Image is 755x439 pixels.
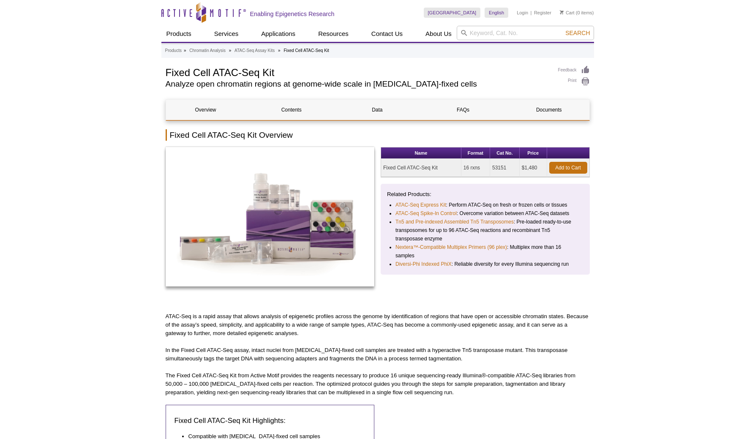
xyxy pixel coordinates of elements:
a: Nextera™-Compatible Multiplex Primers (96 plex) [395,243,507,251]
li: » [229,48,232,53]
img: Your Cart [560,10,564,14]
td: $1,480 [520,159,547,177]
td: 16 rxns [461,159,490,177]
h3: Fixed Cell ATAC-Seq Kit Highlights: [174,416,366,426]
a: ATAC-Seq Spike-In Control [395,209,457,218]
a: ATAC-Seq Assay Kits [234,47,275,55]
button: Search [563,29,592,37]
a: Tn5 and Pre-indexed Assembled Tn5 Transposomes [395,218,514,226]
p: The Fixed Cell ATAC-Seq Kit from Active Motif provides the reagents necessary to produce 16 uniqu... [166,371,590,397]
td: 53151 [490,159,520,177]
a: Applications [256,26,300,42]
h2: Fixed Cell ATAC-Seq Kit Overview [166,129,590,141]
a: FAQs [423,100,503,120]
a: Feedback [558,65,590,75]
li: » [278,48,281,53]
li: : Pre-loaded ready-to-use transposomes for up to 96 ATAC-Seq reactions and recombinant Tn5 transp... [395,218,576,243]
a: Products [161,26,196,42]
a: Resources [313,26,354,42]
a: Products [165,47,182,55]
a: Cart [560,10,575,16]
p: Related Products: [387,190,583,199]
a: English [485,8,508,18]
li: : Reliable diversity for every Illumina sequencing run [395,260,576,268]
th: Price [520,147,547,159]
li: | [531,8,532,18]
img: CUT&Tag-IT Assay Kit - Tissue [166,147,375,286]
input: Keyword, Cat. No. [457,26,594,40]
a: Contents [252,100,331,120]
a: Data [338,100,417,120]
a: Contact Us [366,26,408,42]
span: Search [565,30,590,36]
h2: Enabling Epigenetics Research [250,10,335,18]
li: : Perform ATAC-Seq on fresh or frozen cells or tissues [395,201,576,209]
a: Login [517,10,528,16]
a: Documents [509,100,589,120]
a: Print [558,77,590,86]
a: About Us [420,26,457,42]
a: ATAC-Seq Express Kit [395,201,446,209]
a: Services [209,26,244,42]
li: : Overcome variation between ATAC-Seq datasets [395,209,576,218]
p: In the Fixed Cell ATAC-Seq assay, intact nuclei from [MEDICAL_DATA]-fixed cell samples are treate... [166,346,590,363]
h2: Analyze open chromatin regions at genome-wide scale in [MEDICAL_DATA]-fixed cells [166,80,550,88]
td: Fixed Cell ATAC-Seq Kit [381,159,461,177]
a: Chromatin Analysis [189,47,226,55]
li: Fixed Cell ATAC-Seq Kit [283,48,329,53]
a: Overview [166,100,245,120]
p: ATAC-Seq is a rapid assay that allows analysis of epigenetic profiles across the genome by identi... [166,312,590,338]
a: Register [534,10,551,16]
li: (0 items) [560,8,594,18]
li: : Multiplex more than 16 samples [395,243,576,260]
th: Cat No. [490,147,520,159]
a: Diversi-Phi Indexed PhiX [395,260,452,268]
th: Name [381,147,461,159]
a: Add to Cart [549,162,587,174]
h1: Fixed Cell ATAC-Seq Kit [166,65,550,78]
th: Format [461,147,490,159]
a: [GEOGRAPHIC_DATA] [424,8,481,18]
li: » [184,48,186,53]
